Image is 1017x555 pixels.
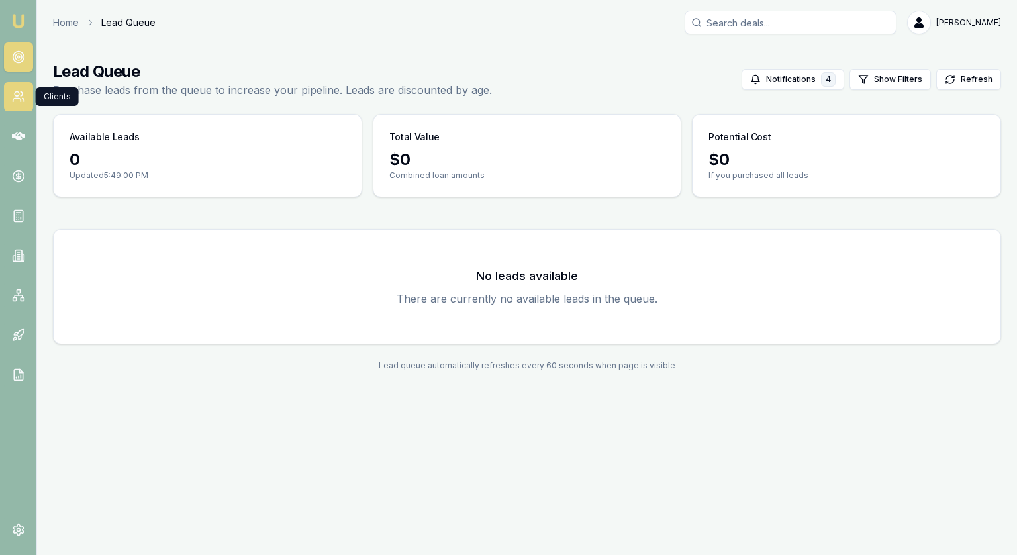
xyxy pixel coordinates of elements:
[936,69,1001,90] button: Refresh
[70,149,346,170] div: 0
[70,267,985,285] h3: No leads available
[53,82,492,98] p: Purchase leads from the queue to increase your pipeline. Leads are discounted by age.
[389,170,665,181] p: Combined loan amounts
[685,11,896,34] input: Search deals
[53,360,1001,371] div: Lead queue automatically refreshes every 60 seconds when page is visible
[11,13,26,29] img: emu-icon-u.png
[708,170,985,181] p: If you purchased all leads
[53,61,492,82] h1: Lead Queue
[389,149,665,170] div: $ 0
[389,130,440,144] h3: Total Value
[101,16,156,29] span: Lead Queue
[53,16,79,29] a: Home
[70,130,140,144] h3: Available Leads
[821,72,836,87] div: 4
[53,16,156,29] nav: breadcrumb
[36,87,79,106] div: Clients
[708,149,985,170] div: $ 0
[849,69,931,90] button: Show Filters
[70,170,346,181] p: Updated 5:49:00 PM
[742,69,844,90] button: Notifications4
[936,17,1001,28] span: [PERSON_NAME]
[708,130,771,144] h3: Potential Cost
[70,291,985,307] p: There are currently no available leads in the queue.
